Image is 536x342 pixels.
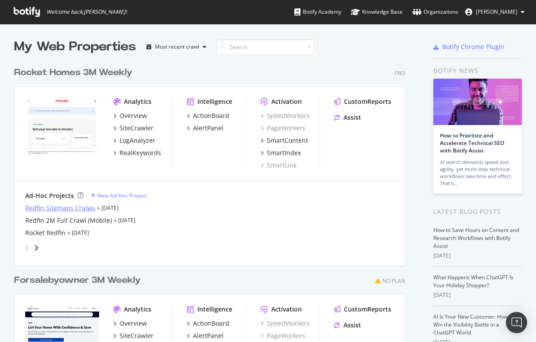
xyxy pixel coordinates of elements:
[344,97,391,106] div: CustomReports
[113,148,161,157] a: RealKeywords
[124,305,151,314] div: Analytics
[334,305,391,314] a: CustomReports
[193,331,224,340] div: AlertPanel
[343,321,361,330] div: Assist
[433,79,522,125] img: How to Prioritize and Accelerate Technical SEO with Botify Assist
[101,204,119,212] a: [DATE]
[334,97,391,106] a: CustomReports
[271,97,302,106] div: Activation
[113,124,154,133] a: SiteCrawler
[261,124,305,133] a: PageWorkers
[22,241,33,255] div: angle-left
[25,216,112,225] a: Redfin 2M Full Crawl (Mobile)
[433,274,513,289] a: What Happens When ChatGPT Is Your Holiday Shopper?
[14,38,136,56] div: My Web Properties
[124,97,151,106] div: Analytics
[343,113,361,122] div: Assist
[433,42,505,51] a: Botify Chrome Plugin
[506,312,527,333] div: Open Intercom Messenger
[413,8,458,16] div: Organizations
[433,66,522,76] div: Botify news
[261,161,297,170] a: SmartLink
[187,111,229,120] a: ActionBoard
[433,207,522,217] div: Latest Blog Posts
[120,331,154,340] div: SiteCrawler
[72,229,89,236] a: [DATE]
[120,148,161,157] div: RealKeywords
[113,136,155,145] a: LogAnalyzer
[458,5,532,19] button: [PERSON_NAME]
[193,124,224,133] div: AlertPanel
[113,319,147,328] a: Overview
[120,111,147,120] div: Overview
[118,217,135,224] a: [DATE]
[261,331,305,340] a: PageWorkers
[217,39,314,55] input: Search
[440,159,515,187] div: AI search demands speed and agility, yet multi-step technical workflows take time and effort. Tha...
[267,136,308,145] div: SmartContent
[344,305,391,314] div: CustomReports
[433,226,519,250] a: How to Save Hours on Content and Research Workflows with Botify Assist
[25,204,95,213] a: Redfin Sitemaps Cralws
[334,113,361,122] a: Assist
[187,331,224,340] a: AlertPanel
[113,331,154,340] a: SiteCrawler
[120,319,147,328] div: Overview
[382,277,405,285] div: No Plan
[193,111,229,120] div: ActionBoard
[46,8,127,15] span: Welcome back, [PERSON_NAME] !
[193,319,229,328] div: ActionBoard
[14,66,136,79] a: Rocket Homes 3M Weekly
[25,97,99,156] img: www.rocket.com
[442,42,505,51] div: Botify Chrome Plugin
[271,305,302,314] div: Activation
[120,124,154,133] div: SiteCrawler
[14,66,132,79] div: Rocket Homes 3M Weekly
[14,274,144,287] a: Forsalebyowner 3M Weekly
[261,319,310,328] a: SpeedWorkers
[476,8,517,15] span: Norma Moras
[334,321,361,330] a: Assist
[113,111,147,120] a: Overview
[25,228,66,237] a: Rocket Redfin
[187,319,229,328] a: ActionBoard
[14,274,141,287] div: Forsalebyowner 3M Weekly
[120,136,155,145] div: LogAnalyzer
[267,148,301,157] div: SmartIndex
[33,243,39,252] div: angle-right
[440,132,504,154] a: How to Prioritize and Accelerate Technical SEO with Botify Assist
[433,313,514,336] a: AI Is Your New Customer: How to Win the Visibility Battle in a ChatGPT World
[261,136,308,145] a: SmartContent
[25,191,74,200] div: Ad-Hoc Projects
[433,291,522,299] div: [DATE]
[261,148,301,157] a: SmartIndex
[261,111,310,120] a: SpeedWorkers
[187,124,224,133] a: AlertPanel
[155,44,199,49] div: Most recent crawl
[97,192,147,199] div: New Ad-Hoc Project
[351,8,403,16] div: Knowledge Base
[294,8,341,16] div: Botify Academy
[395,69,405,77] div: Pro
[433,252,522,260] div: [DATE]
[143,40,210,54] button: Most recent crawl
[197,97,232,106] div: Intelligence
[91,192,147,199] a: New Ad-Hoc Project
[197,305,232,314] div: Intelligence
